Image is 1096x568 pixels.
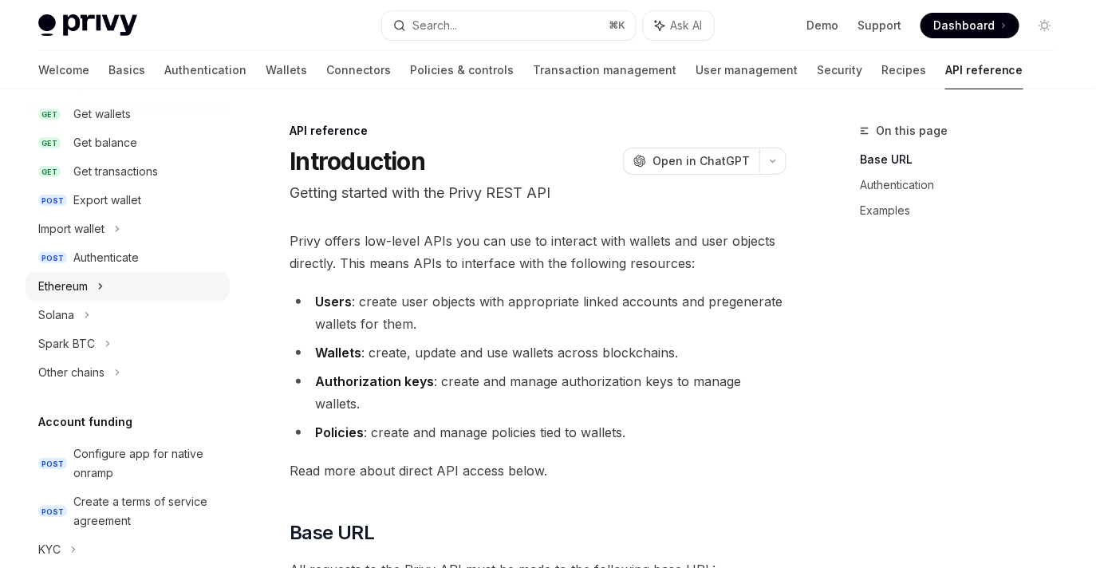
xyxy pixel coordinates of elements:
a: Policies & controls [410,51,514,89]
a: POSTAuthenticate [26,243,230,272]
a: POSTConfigure app for native onramp [26,440,230,487]
div: Authenticate [73,248,139,267]
a: Connectors [326,51,391,89]
a: GETGet transactions [26,157,230,186]
a: Authentication [164,51,246,89]
div: Spark BTC [38,334,95,353]
a: POSTCreate a terms of service agreement [26,487,230,535]
button: Toggle dark mode [1032,13,1058,38]
div: Export wallet [73,191,141,210]
strong: Authorization keys [315,373,434,389]
a: Wallets [266,51,307,89]
h5: Account funding [38,412,132,432]
a: Base URL [860,147,1070,172]
a: API reference [945,51,1023,89]
div: Get balance [73,133,137,152]
a: Transaction management [533,51,676,89]
a: Dashboard [921,13,1019,38]
a: Support [857,18,901,34]
a: User management [696,51,798,89]
div: Get transactions [73,162,158,181]
a: Examples [860,198,1070,223]
span: ⌘ K [609,19,626,32]
strong: Policies [315,424,364,440]
button: Search...⌘K [382,11,635,40]
span: Ask AI [671,18,703,34]
span: POST [38,506,67,518]
a: Welcome [38,51,89,89]
li: : create and manage policies tied to wallets. [290,421,787,444]
div: Create a terms of service agreement [73,492,220,531]
button: Open in ChatGPT [623,148,759,175]
span: Base URL [290,520,374,546]
div: Search... [412,16,457,35]
a: Basics [108,51,145,89]
a: Security [817,51,862,89]
span: POST [38,195,67,207]
a: Recipes [881,51,926,89]
div: API reference [290,123,787,139]
div: Configure app for native onramp [73,444,220,483]
strong: Users [315,294,352,310]
li: : create and manage authorization keys to manage wallets. [290,370,787,415]
a: GETGet balance [26,128,230,157]
div: Solana [38,306,74,325]
a: Demo [806,18,838,34]
a: POSTExport wallet [26,186,230,215]
span: Open in ChatGPT [652,153,750,169]
span: GET [38,166,61,178]
span: POST [38,458,67,470]
span: POST [38,252,67,264]
button: Ask AI [644,11,714,40]
div: KYC [38,540,61,559]
a: Authentication [860,172,1070,198]
div: Import wallet [38,219,104,239]
span: Dashboard [933,18,995,34]
span: GET [38,137,61,149]
span: Read more about direct API access below. [290,460,787,482]
span: Privy offers low-level APIs you can use to interact with wallets and user objects directly. This ... [290,230,787,274]
strong: Wallets [315,345,361,361]
p: Getting started with the Privy REST API [290,182,787,204]
span: On this page [876,121,948,140]
div: Other chains [38,363,104,382]
h1: Introduction [290,147,425,176]
img: light logo [38,14,137,37]
div: Ethereum [38,277,88,296]
li: : create user objects with appropriate linked accounts and pregenerate wallets for them. [290,290,787,335]
li: : create, update and use wallets across blockchains. [290,341,787,364]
